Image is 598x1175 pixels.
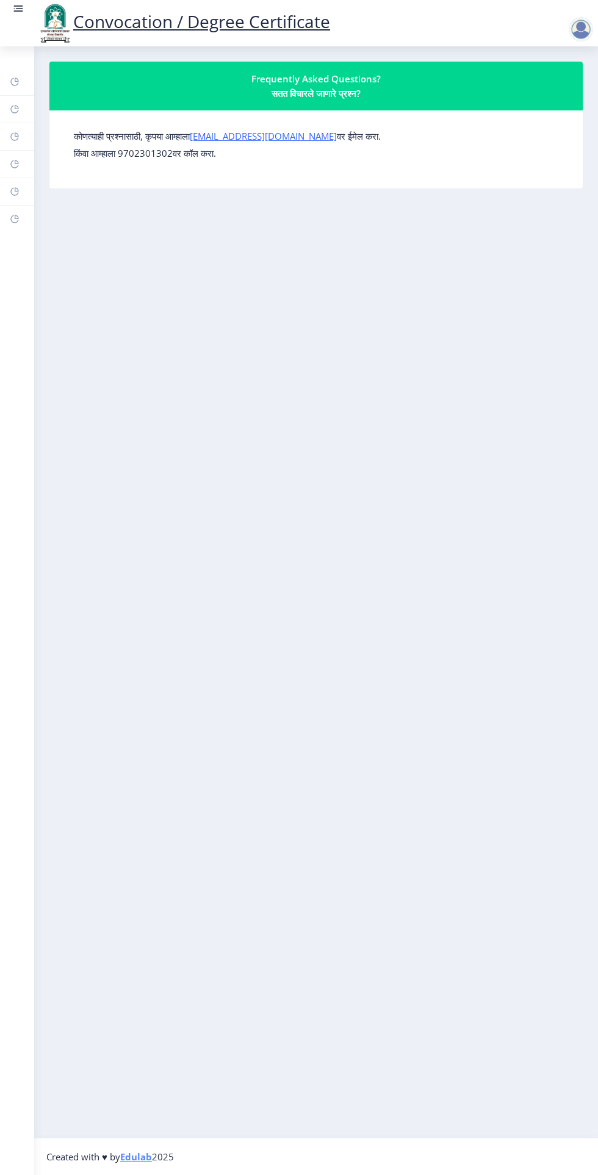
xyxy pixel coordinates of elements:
[37,2,73,44] img: logo
[64,71,568,101] div: Frequently Asked Questions? सतत विचारले जाणारे प्रश्न?
[37,10,330,33] a: Convocation / Degree Certificate
[74,147,558,159] p: किंवा आम्हाला 9702301302वर कॉल करा.
[46,1151,174,1163] span: Created with ♥ by 2025
[120,1151,152,1163] a: Edulab
[190,130,337,142] a: [EMAIL_ADDRESS][DOMAIN_NAME]
[74,130,381,142] label: कोणत्याही प्रश्नासाठी, कृपया आम्हाला वर ईमेल करा.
